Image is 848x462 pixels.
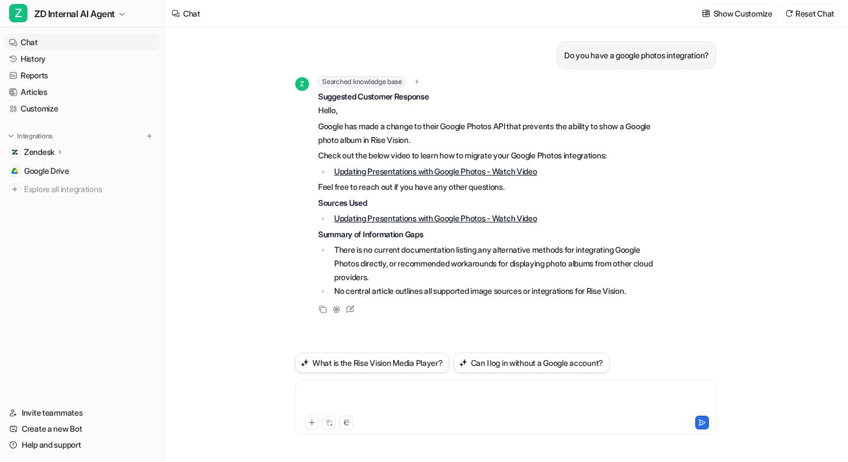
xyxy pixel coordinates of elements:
strong: Summary of Information Gaps [318,229,423,239]
a: History [5,51,160,67]
a: Updating Presentations with Google Photos - Watch Video [334,213,537,223]
strong: Sources Used [318,198,367,208]
strong: Suggested Customer Response [318,91,429,101]
img: Zendesk [11,149,18,156]
a: Invite teammates [5,405,160,421]
p: Feel free to reach out if you have any other questions. [318,180,653,194]
p: Google has made a change to their Google Photos API that prevents the ability to show a Google ph... [318,120,653,147]
span: Explore all integrations [24,180,155,198]
span: Z [295,77,309,91]
p: Zendesk [24,146,54,158]
li: There is no current documentation listing any alternative methods for integrating Google Photos d... [331,243,653,284]
button: Can I log in without a Google account? [454,353,609,373]
a: Reports [5,67,160,83]
p: Hello, [318,90,653,117]
li: No central article outlines all supported image sources or integrations for Rise Vision. [331,284,653,298]
p: Integrations [17,132,53,141]
div: Chat [183,7,200,19]
img: explore all integrations [9,184,21,195]
img: customize [702,9,710,18]
span: ZD Internal AI Agent [34,6,115,22]
a: Create a new Bot [5,421,160,437]
p: Show Customize [714,7,772,19]
p: Check out the below video to learn how to migrate your Google Photos integrations: [318,149,653,162]
button: Show Customize [699,5,777,22]
span: Searched knowledge base [318,76,406,87]
img: Google Drive [11,168,18,174]
p: Do you have a google photos integration? [564,49,709,62]
a: Updating Presentations with Google Photos - Watch Video [334,166,537,176]
img: reset [785,9,793,18]
a: Google DriveGoogle Drive [5,163,160,179]
a: Chat [5,34,160,50]
a: Customize [5,101,160,117]
button: Reset Chat [782,5,839,22]
a: Explore all integrations [5,181,160,197]
button: Integrations [5,130,56,142]
img: expand menu [7,132,15,140]
img: menu_add.svg [145,132,153,140]
a: Help and support [5,437,160,453]
span: Google Drive [24,165,69,177]
a: Articles [5,84,160,100]
button: What is the Rise Vision Media Player? [295,353,449,373]
span: Z [9,4,27,22]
